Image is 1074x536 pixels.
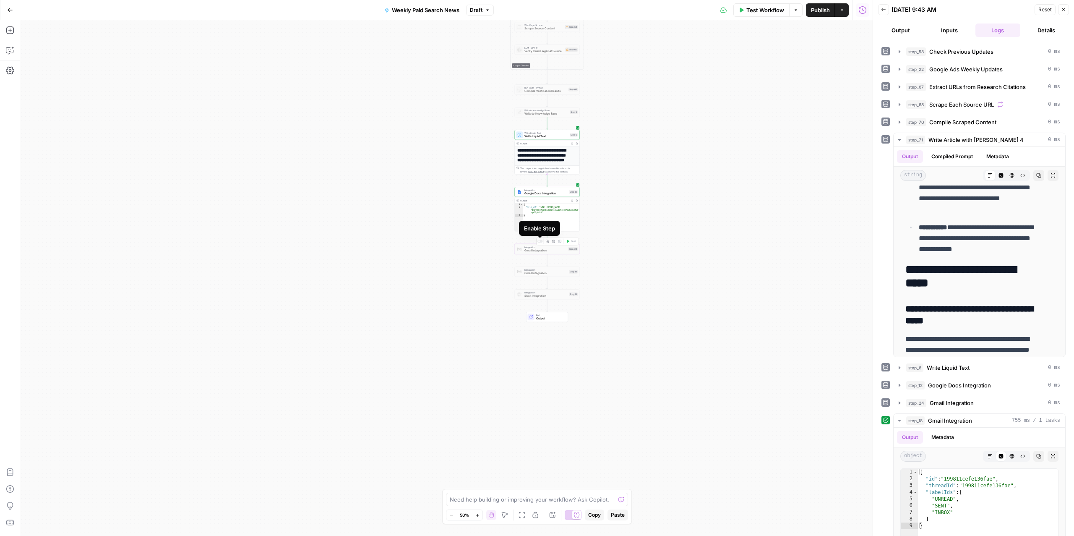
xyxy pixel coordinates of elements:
[975,24,1021,37] button: Logs
[565,238,578,244] button: Test
[928,381,991,390] span: Google Docs Integration
[1024,24,1069,37] button: Details
[460,512,469,518] span: 50%
[569,293,578,296] div: Step 15
[1048,65,1060,73] span: 0 ms
[894,63,1065,76] button: 0 ms
[571,239,576,243] span: Test
[515,203,523,206] div: 1
[515,107,580,117] div: Write to Knowledge BaseWrite to Knowledge BaseStep 3
[470,6,482,14] span: Draft
[900,170,926,181] span: string
[1048,101,1060,108] span: 0 ms
[906,381,925,390] span: step_12
[565,47,578,52] div: Step 65
[901,509,918,516] div: 7
[906,47,926,56] span: step_58
[901,516,918,523] div: 8
[568,88,578,92] div: Step 66
[1048,48,1060,55] span: 0 ms
[906,399,926,407] span: step_24
[515,187,580,231] div: IntegrationGoogle Docs IntegrationStep 12Output{ "file_url":"[URL][DOMAIN_NAME] /d/14SNAjFvgQbu4l...
[611,511,625,519] span: Paste
[524,188,567,192] span: Integration
[733,3,789,17] button: Test Workflow
[536,314,565,317] span: End
[894,80,1065,94] button: 0 ms
[515,289,580,299] div: IntegrationSlack IntegrationStep 15
[901,502,918,509] div: 6
[906,136,925,144] span: step_71
[524,224,555,233] div: Enable Step
[901,489,918,496] div: 4
[929,65,1003,73] span: Google Ads Weekly Updates
[585,510,604,520] button: Copy
[806,3,835,17] button: Publish
[524,191,567,196] span: Google Docs Integration
[901,496,918,502] div: 5
[1048,382,1060,389] span: 0 ms
[1035,4,1056,15] button: Reset
[901,523,918,529] div: 9
[466,5,494,16] button: Draft
[524,131,568,135] span: Write Liquid Text
[520,142,568,145] div: Output
[569,270,578,274] div: Step 18
[547,95,548,107] g: Edge from step_66 to step_3
[524,134,568,139] span: Write Liquid Text
[901,476,918,482] div: 2
[928,136,1024,144] span: Write Article with [PERSON_NAME] 4
[547,32,548,44] g: Edge from step_64 to step_65
[517,247,521,251] img: gmail%20(1).png
[515,214,523,217] div: 3
[379,3,464,17] button: Weekly Paid Search News
[547,10,548,22] g: Edge from step_63 to step_64
[547,277,548,289] g: Edge from step_18 to step_15
[1048,399,1060,407] span: 0 ms
[1038,6,1052,13] span: Reset
[981,150,1014,163] button: Metadata
[1048,118,1060,126] span: 0 ms
[927,363,970,372] span: Write Liquid Text
[517,190,521,194] img: Instagram%20post%20-%201%201.png
[515,84,580,94] div: Run Code · PythonCompile Verification ResultsStep 66
[569,190,578,194] div: Step 12
[894,396,1065,410] button: 0 ms
[524,46,563,50] span: LLM · GPT-4.1
[521,203,523,206] span: Toggle code folding, rows 1 through 3
[1048,136,1060,144] span: 0 ms
[926,431,959,444] button: Metadata
[929,118,996,126] span: Compile Scraped Content
[515,206,523,214] div: 2
[878,24,923,37] button: Output
[547,118,548,130] g: Edge from step_3 to step_6
[524,291,567,294] span: Integration
[547,68,548,84] g: Edge from step_62-iteration-end to step_66
[894,45,1065,58] button: 0 ms
[588,511,601,519] span: Copy
[517,269,521,274] img: gmail%20(1).png
[929,100,994,109] span: Scrape Each Source URL
[517,292,521,296] img: Slack-mark-RGB.png
[524,268,567,272] span: Integration
[906,65,926,73] span: step_22
[524,49,563,53] span: Verify Claims Against Source
[392,6,459,14] span: Weekly Paid Search News
[927,24,972,37] button: Inputs
[913,469,918,476] span: Toggle code folding, rows 1 through 9
[515,44,580,55] div: LLM · GPT-4.1Verify Claims Against SourceStep 65
[894,361,1065,374] button: 0 ms
[906,100,926,109] span: step_68
[547,300,548,312] g: Edge from step_15 to end
[547,254,548,267] g: Edge from step_24 to step_18
[570,133,578,137] div: Step 6
[568,247,578,251] div: Step 24
[524,112,568,116] span: Write to Knowledge Base
[520,199,568,202] div: Output
[515,267,580,277] div: IntegrationGmail IntegrationStep 18
[894,414,1065,427] button: 755 ms / 1 tasks
[570,110,578,114] div: Step 3
[547,175,548,187] g: Edge from step_6 to step_12
[536,316,565,321] span: Output
[1048,364,1060,371] span: 0 ms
